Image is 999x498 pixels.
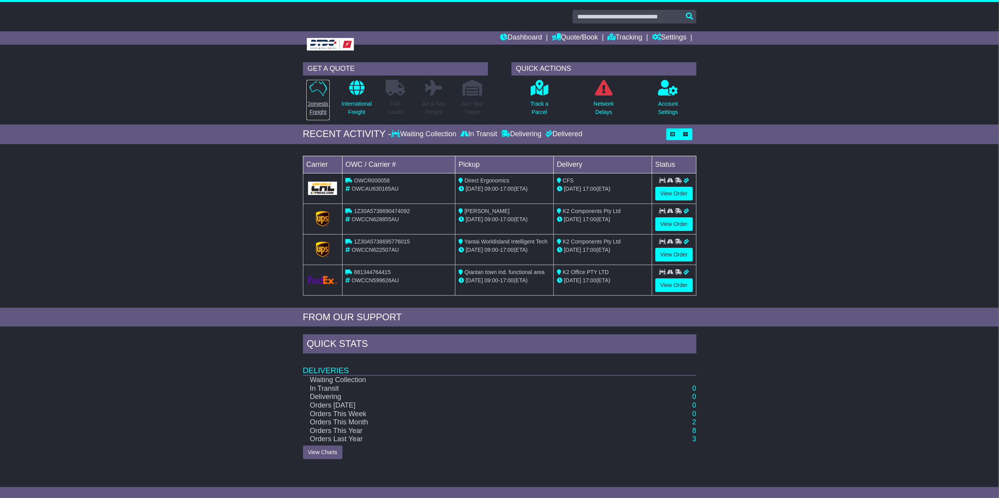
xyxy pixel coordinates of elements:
[303,355,696,375] td: Deliveries
[692,384,696,392] a: 0
[583,186,596,192] span: 17:00
[303,418,640,427] td: Orders This Month
[352,247,399,253] span: OWCCN622507AU
[511,62,696,76] div: QUICK ACTIONS
[557,185,649,193] div: (ETA)
[303,435,640,444] td: Orders Last Year
[459,276,550,285] div: - (ETA)
[464,238,548,245] span: Yantai Worldisland Intelligent Tech
[655,217,693,231] a: View Order
[658,79,678,121] a: AccountSettings
[303,446,343,459] a: View Charts
[354,177,390,184] span: OWCR000058
[466,247,483,253] span: [DATE]
[459,185,550,193] div: - (ETA)
[386,100,405,116] p: Full Loads
[655,187,693,200] a: View Order
[306,79,330,121] a: DomesticFreight
[303,334,696,355] div: Quick Stats
[692,435,696,443] a: 3
[544,130,582,139] div: Delivered
[466,277,483,283] span: [DATE]
[341,79,372,121] a: InternationalFreight
[563,269,609,275] span: K2 Office PTY LTD
[466,186,483,192] span: [DATE]
[354,269,390,275] span: 881344764415
[500,186,514,192] span: 17:00
[692,410,696,418] a: 0
[466,216,483,222] span: [DATE]
[306,100,329,116] p: Domestic Freight
[462,100,483,116] p: Air / Sea Depot
[652,31,687,45] a: Settings
[303,401,640,410] td: Orders [DATE]
[564,186,581,192] span: [DATE]
[500,31,542,45] a: Dashboard
[608,31,642,45] a: Tracking
[563,177,574,184] span: CFS
[464,208,509,214] span: [PERSON_NAME]
[658,100,678,116] p: Account Settings
[655,248,693,262] a: View Order
[563,238,621,245] span: K2 Components Pty Ltd
[484,247,498,253] span: 09:00
[316,211,329,227] img: GetCarrierServiceLogo
[303,427,640,435] td: Orders This Year
[564,247,581,253] span: [DATE]
[342,156,455,173] td: OWC / Carrier #
[342,100,372,116] p: International Freight
[303,410,640,419] td: Orders This Week
[455,156,554,173] td: Pickup
[303,156,342,173] td: Carrier
[500,216,514,222] span: 17:00
[316,242,329,257] img: GetCarrierServiceLogo
[557,276,649,285] div: (ETA)
[552,31,598,45] a: Quote/Book
[583,216,596,222] span: 17:00
[557,215,649,224] div: (ETA)
[484,216,498,222] span: 09:00
[352,216,399,222] span: OWCCN628855AU
[354,208,410,214] span: 1Z30A5738690474092
[655,278,693,292] a: View Order
[303,312,696,323] div: FROM OUR SUPPORT
[499,130,544,139] div: Delivering
[563,208,621,214] span: K2 Components Pty Ltd
[593,79,614,121] a: NetworkDelays
[303,62,488,76] div: GET A QUOTE
[464,269,545,275] span: Qiantan town ind. functional area
[459,215,550,224] div: - (ETA)
[459,246,550,254] div: - (ETA)
[459,130,499,139] div: In Transit
[464,177,509,184] span: Direct Ergonomics
[303,128,392,140] div: RECENT ACTIVITY -
[422,100,446,116] p: Air & Sea Freight
[352,277,399,283] span: OWCCN599626AU
[391,130,458,139] div: Waiting Collection
[308,182,337,195] img: GetCarrierServiceLogo
[352,186,399,192] span: OWCAU630165AU
[530,100,548,116] p: Track a Parcel
[583,247,596,253] span: 17:00
[564,216,581,222] span: [DATE]
[692,393,696,401] a: 0
[354,238,410,245] span: 1Z30A5738695776015
[484,277,498,283] span: 09:00
[500,247,514,253] span: 17:00
[652,156,696,173] td: Status
[557,246,649,254] div: (ETA)
[308,276,337,284] img: GetCarrierServiceLogo
[692,401,696,409] a: 0
[692,418,696,426] a: 2
[303,375,640,384] td: Waiting Collection
[553,156,652,173] td: Delivery
[303,384,640,393] td: In Transit
[484,186,498,192] span: 09:00
[303,393,640,401] td: Delivering
[583,277,596,283] span: 17:00
[530,79,549,121] a: Track aParcel
[692,427,696,435] a: 8
[500,277,514,283] span: 17:00
[594,100,614,116] p: Network Delays
[564,277,581,283] span: [DATE]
